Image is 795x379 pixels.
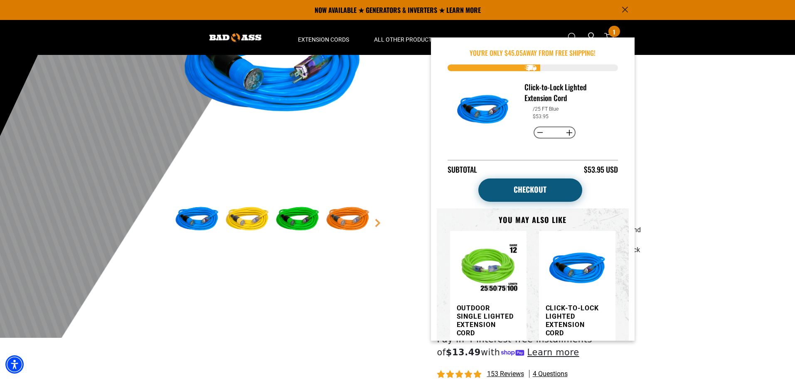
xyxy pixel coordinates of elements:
img: yellow [223,196,271,244]
span: 153 reviews [487,370,524,378]
div: Accessibility Menu [5,355,24,374]
span: 1 [613,29,615,35]
img: Bad Ass Extension Cords [209,33,261,42]
h3: Click-to-Lock Lighted Extension Cord [546,304,604,337]
div: Item added to your cart [431,37,635,341]
div: Subtotal [448,164,477,175]
a: Outdoor Single Lighted Extension Cord Outdoor Single Lighted Extension Cord [457,238,515,376]
span: Apparel [460,36,485,43]
img: blue [173,196,221,244]
dd: $53.95 [533,114,549,119]
span: 4.87 stars [437,371,483,379]
img: green [273,196,322,244]
summary: All Other Products [362,20,448,55]
a: Next [374,219,382,227]
span: All Other Products [374,36,435,43]
img: blue [546,238,609,301]
a: blue Click-to-Lock Lighted Extension Cord [546,238,604,376]
h3: You may also like [450,215,615,225]
dd: /25 FT Blue [533,106,559,112]
summary: Apparel [448,20,497,55]
span: Extension Cords [298,36,349,43]
a: Checkout [478,178,582,202]
img: blue [454,81,512,140]
img: Outdoor Single Lighted Extension Cord [457,238,520,301]
input: Quantity for Click-to-Lock Lighted Extension Cord [546,126,563,140]
summary: Extension Cords [286,20,362,55]
span: 4 questions [533,369,568,379]
summary: Search [566,31,579,44]
a: Open this option [584,20,598,55]
h3: Click-to-Lock Lighted Extension Cord [524,82,611,103]
img: orange [324,196,372,244]
p: You're Only $ away from free shipping! [448,48,618,58]
div: $53.95 USD [584,164,618,175]
h3: Outdoor Single Lighted Extension Cord [457,304,515,337]
span: 45.05 [508,48,523,58]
